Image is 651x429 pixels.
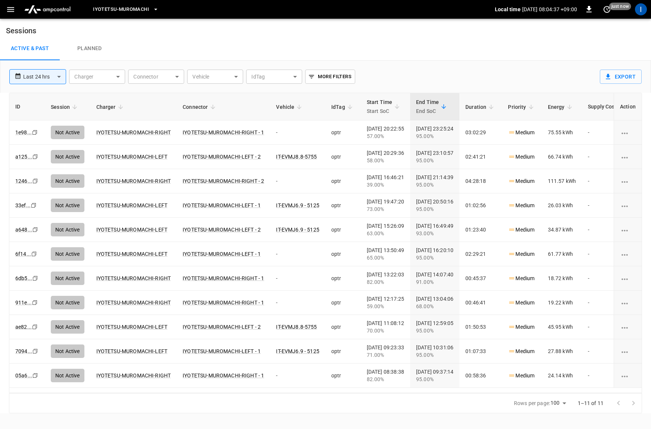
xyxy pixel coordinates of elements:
span: Duration [465,102,496,111]
div: sessions table [9,93,642,393]
span: Charger [96,102,125,111]
td: 01:02:56 [459,193,502,218]
div: 95.00% [416,205,453,213]
p: End SoC [416,107,439,116]
div: copy [32,274,39,282]
div: 91.00% [416,278,453,286]
a: IYOTETSU-MUROMACHI-RIGHT [96,373,171,379]
div: Not Active [51,296,84,309]
a: IYOTETSU-MUROMACHI-LEFT - 1 [183,251,261,257]
td: 61.77 kWh [542,242,582,266]
div: charging session options [620,347,636,355]
th: ID [9,93,45,120]
span: Vehicle [276,102,304,111]
td: 111.57 kWh [542,169,582,193]
a: IYOTETSU-MUROMACHI-LEFT - 1 [183,202,261,208]
a: 6f14... [15,251,31,257]
td: - [270,120,325,145]
div: charging session options [620,372,636,379]
a: IT-EVMJ6.9 - 5125 [276,227,319,233]
td: 27.88 kWh [542,339,582,364]
div: [DATE] 21:14:39 [416,174,453,189]
td: 01:23:40 [459,218,502,242]
a: a125... [15,154,32,160]
div: 71.00% [367,351,404,359]
td: optr [325,315,361,339]
td: - [582,339,637,364]
td: - [270,169,325,193]
a: IT-EVMJ8.8-5755 [276,154,317,160]
div: 59.00% [367,303,404,310]
button: More Filters [305,70,355,84]
div: [DATE] 09:23:33 [367,344,404,359]
td: - [582,120,637,145]
a: IYOTETSU-MUROMACHI-RIGHT - 2 [183,178,264,184]
div: copy [31,323,39,331]
td: 24.14 kWh [542,364,582,388]
a: IYOTETSU-MUROMACHI-LEFT [96,348,167,354]
button: set refresh interval [601,3,613,15]
a: IYOTETSU-MUROMACHI-LEFT [96,154,167,160]
div: Not Active [51,369,84,382]
div: 95.00% [416,376,453,383]
div: 58.00% [367,157,404,164]
td: optr [325,364,361,388]
td: - [270,242,325,266]
div: Not Active [51,174,84,188]
a: IYOTETSU-MUROMACHI-LEFT [96,324,167,330]
td: - [582,266,637,291]
div: copy [31,128,39,137]
div: [DATE] 11:08:12 [367,319,404,334]
span: Session [51,102,80,111]
td: - [270,291,325,315]
td: - [582,193,637,218]
div: 63.00% [367,230,404,237]
p: Rows per page: [514,399,550,407]
td: optr [325,120,361,145]
div: 57.00% [367,132,404,140]
div: Start Time [367,98,393,116]
div: [DATE] 14:07:40 [416,271,453,286]
div: 95.00% [416,254,453,261]
a: IYOTETSU-MUROMACHI-LEFT - 2 [183,324,261,330]
span: just now [609,3,631,10]
a: IT-EVMJ6.9 - 5125 [276,202,319,208]
div: End Time [416,98,439,116]
span: Connector [183,102,217,111]
div: charging session options [620,275,636,282]
a: IYOTETSU-MUROMACHI-LEFT [96,251,167,257]
a: 05a6... [15,373,32,379]
span: End TimeEnd SoC [416,98,449,116]
div: [DATE] 20:50:16 [416,198,453,213]
a: IYOTETSU-MUROMACHI-RIGHT [96,129,171,135]
div: charging session options [620,202,636,209]
p: Medium [508,323,534,331]
td: - [582,315,637,339]
span: Iyotetsu-Muromachi [93,5,149,14]
a: IYOTETSU-MUROMACHI-LEFT - 1 [183,348,261,354]
td: 04:28:18 [459,169,502,193]
td: optr [325,242,361,266]
td: optr [325,218,361,242]
div: [DATE] 15:26:09 [367,222,404,237]
a: 1246... [15,178,32,184]
div: profile-icon [635,3,647,15]
div: [DATE] 16:49:49 [416,222,453,237]
div: 95.00% [416,181,453,189]
th: Action [614,93,642,120]
td: 00:46:41 [459,291,502,315]
td: optr [325,169,361,193]
td: 03:02:29 [459,120,502,145]
p: Medium [508,202,534,209]
img: ampcontrol.io logo [21,2,74,16]
div: [DATE] 13:04:06 [416,295,453,310]
a: 33ef... [15,202,31,208]
td: optr [325,339,361,364]
div: Last 24 hrs [23,70,66,84]
a: 1e98... [15,129,32,135]
div: charging session options [620,177,636,185]
div: [DATE] 20:29:36 [367,149,404,164]
span: Start TimeStart SoC [367,98,402,116]
div: 70.00% [367,327,404,334]
div: [DATE] 13:22:03 [367,271,404,286]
